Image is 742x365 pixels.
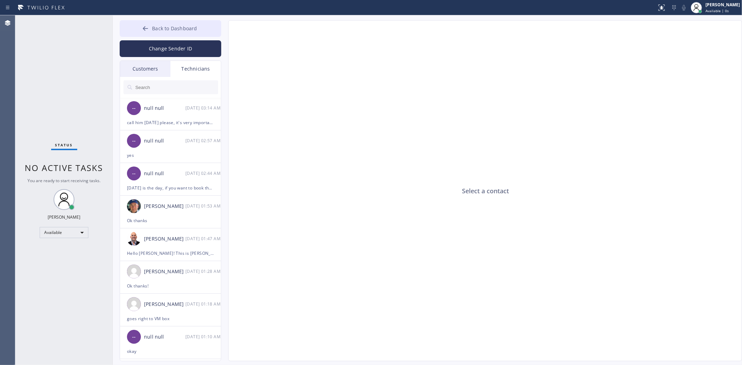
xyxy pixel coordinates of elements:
span: -- [132,104,136,112]
img: user.png [127,265,141,278]
div: Hello [PERSON_NAME]! This is [PERSON_NAME] from HVAC Alliance Expert, called you to pull a permit... [127,249,214,257]
button: Change Sender ID [120,40,221,57]
button: Back to Dashboard [120,20,221,37]
div: [DATE] is the day, if you want to book the hell out of me.Go ahead, I will try to take everything... [127,184,214,192]
div: 09/11/2025 9:47 AM [185,235,222,243]
div: okay [127,347,214,355]
div: [PERSON_NAME] [144,235,185,243]
div: 09/11/2025 9:53 AM [185,202,222,210]
span: -- [132,170,136,178]
div: null null [144,170,185,178]
button: Mute [679,3,689,13]
div: 09/11/2025 9:57 AM [185,137,222,145]
div: 09/11/2025 9:18 AM [185,300,222,308]
span: No active tasks [25,162,103,173]
span: You are ready to start receiving tasks. [27,178,101,184]
div: 09/12/2025 9:14 AM [185,104,222,112]
img: user.png [127,297,141,311]
div: Ok thanks! [127,282,214,290]
div: Available [40,227,88,238]
div: 09/11/2025 9:10 AM [185,333,222,341]
div: call him [DATE] please, it's very important to not loose it [127,119,214,127]
div: [PERSON_NAME] [144,202,185,210]
div: 09/11/2025 9:44 AM [185,169,222,177]
img: eb1005bbae17aab9b5e109a2067821b9.jpg [127,199,141,213]
div: yes [127,151,214,159]
span: -- [132,333,136,341]
div: 09/11/2025 9:28 AM [185,267,222,275]
div: [PERSON_NAME] [144,300,185,308]
div: Technicians [170,61,221,77]
div: null null [144,333,185,341]
div: Ok thanks [127,217,214,225]
span: -- [132,137,136,145]
img: bfa2857a41234f810be03540c3a02d08.jpeg [127,232,141,246]
span: Status [55,143,73,147]
div: null null [144,137,185,145]
div: [PERSON_NAME] [144,268,185,276]
div: goes right to VM box [127,315,214,323]
div: Customers [120,61,170,77]
div: null null [144,104,185,112]
span: Back to Dashboard [152,25,197,32]
div: [PERSON_NAME] [48,214,80,220]
span: Available | 0s [705,8,729,13]
input: Search [135,80,218,94]
div: [PERSON_NAME] [705,2,740,8]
